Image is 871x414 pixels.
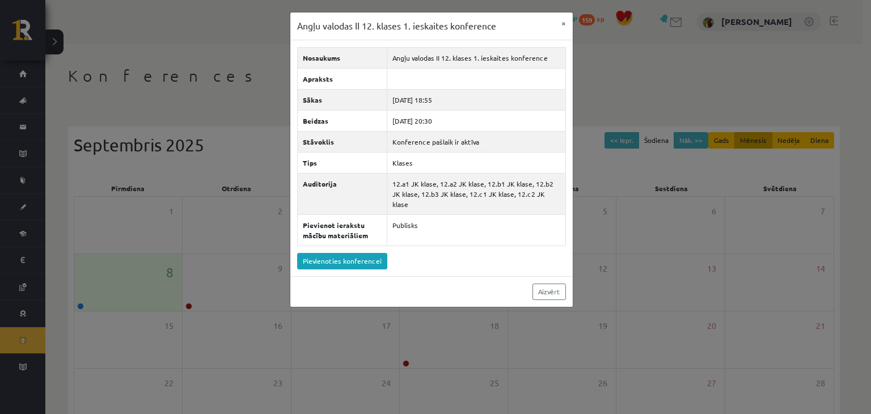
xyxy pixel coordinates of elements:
[297,131,387,152] th: Stāvoklis
[387,110,565,131] td: [DATE] 20:30
[297,173,387,214] th: Auditorija
[297,68,387,89] th: Apraksts
[387,89,565,110] td: [DATE] 18:55
[532,284,566,300] a: Aizvērt
[387,131,565,152] td: Konference pašlaik ir aktīva
[555,12,573,34] button: ×
[387,47,565,68] td: Angļu valodas II 12. klases 1. ieskaites konference
[297,19,496,33] h3: Angļu valodas II 12. klases 1. ieskaites konference
[387,214,565,246] td: Publisks
[297,214,387,246] th: Pievienot ierakstu mācību materiāliem
[297,89,387,110] th: Sākas
[387,173,565,214] td: 12.a1 JK klase, 12.a2 JK klase, 12.b1 JK klase, 12.b2 JK klase, 12.b3 JK klase, 12.c1 JK klase, 1...
[297,152,387,173] th: Tips
[297,253,387,269] a: Pievienoties konferencei
[297,110,387,131] th: Beidzas
[297,47,387,68] th: Nosaukums
[387,152,565,173] td: Klases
